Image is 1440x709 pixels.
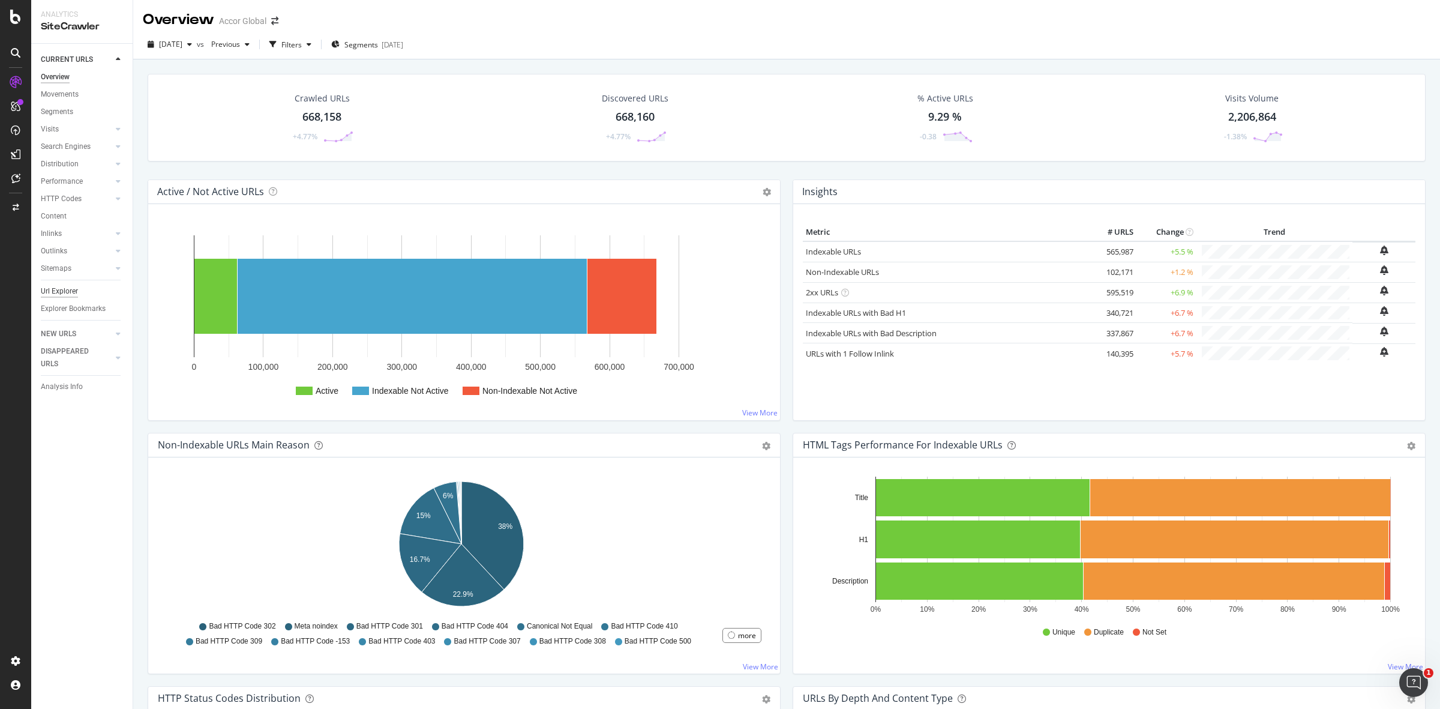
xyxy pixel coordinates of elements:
[527,621,592,632] span: Canonical Not Equal
[806,307,906,318] a: Indexable URLs with Bad H1
[1280,605,1295,614] text: 80%
[196,636,262,647] span: Bad HTTP Code 309
[41,175,112,188] a: Performance
[41,381,124,393] a: Analysis Info
[1136,343,1196,363] td: +5.7 %
[595,362,625,372] text: 600,000
[803,223,1088,241] th: Metric
[1023,605,1037,614] text: 30%
[1088,223,1136,241] th: # URLS
[41,285,78,298] div: Url Explorer
[41,10,123,20] div: Analytics
[1136,282,1196,303] td: +6.9 %
[158,439,310,451] div: Non-Indexable URLs Main Reason
[498,522,512,531] text: 38%
[410,555,430,564] text: 16.7%
[41,175,83,188] div: Performance
[158,223,764,411] svg: A chart.
[482,386,577,396] text: Non-Indexable Not Active
[454,636,520,647] span: Bad HTTP Code 307
[1075,605,1089,614] text: 40%
[855,493,869,502] text: Title
[41,210,67,223] div: Content
[41,193,82,205] div: HTTP Codes
[197,39,206,49] span: vs
[1088,303,1136,323] td: 340,721
[664,362,694,372] text: 700,000
[41,345,112,370] a: DISAPPEARED URLS
[1052,627,1075,638] span: Unique
[157,184,264,200] h4: Active / Not Active URLs
[1088,262,1136,282] td: 102,171
[1381,605,1400,614] text: 100%
[41,381,83,393] div: Analysis Info
[453,590,473,599] text: 22.9%
[1225,92,1279,104] div: Visits Volume
[806,348,894,359] a: URLs with 1 Follow Inlink
[1380,347,1388,357] div: bell-plus
[802,184,838,200] h4: Insights
[1088,343,1136,363] td: 140,395
[295,92,350,104] div: Crawled URLs
[219,15,266,27] div: Accor Global
[1407,695,1415,704] div: gear
[293,131,317,142] div: +4.77%
[539,636,606,647] span: Bad HTTP Code 308
[602,92,668,104] div: Discovered URLs
[41,71,124,83] a: Overview
[928,109,962,125] div: 9.29 %
[1380,286,1388,295] div: bell-plus
[1228,109,1276,125] div: 2,206,864
[625,636,691,647] span: Bad HTTP Code 500
[1388,662,1423,672] a: View More
[41,140,91,153] div: Search Engines
[832,577,868,585] text: Description
[803,477,1409,616] div: A chart.
[192,362,197,372] text: 0
[971,605,986,614] text: 20%
[159,39,182,49] span: 2025 Aug. 6th
[738,630,756,641] div: more
[456,362,487,372] text: 400,000
[41,106,73,118] div: Segments
[763,188,771,196] i: Options
[1136,241,1196,262] td: +5.5 %
[443,492,454,500] text: 6%
[1380,327,1388,336] div: bell-plus
[525,362,556,372] text: 500,000
[41,123,112,136] a: Visits
[1136,303,1196,323] td: +6.7 %
[158,692,301,704] div: HTTP Status Codes Distribution
[806,246,861,257] a: Indexable URLs
[606,131,631,142] div: +4.77%
[41,140,112,153] a: Search Engines
[41,193,112,205] a: HTTP Codes
[41,210,124,223] a: Content
[1380,306,1388,316] div: bell-plus
[248,362,279,372] text: 100,000
[1177,605,1192,614] text: 60%
[1196,223,1352,241] th: Trend
[416,511,431,520] text: 15%
[265,35,316,54] button: Filters
[920,131,937,142] div: -0.38
[742,408,778,418] a: View More
[762,442,770,450] div: gear
[1332,605,1346,614] text: 90%
[41,303,106,315] div: Explorer Bookmarks
[41,158,112,170] a: Distribution
[356,621,423,632] span: Bad HTTP Code 301
[302,109,341,125] div: 668,158
[743,662,778,672] a: View More
[158,477,764,616] svg: A chart.
[41,106,124,118] a: Segments
[41,262,112,275] a: Sitemaps
[871,605,881,614] text: 0%
[372,386,449,396] text: Indexable Not Active
[1136,223,1196,241] th: Change
[317,362,348,372] text: 200,000
[41,262,71,275] div: Sitemaps
[1224,131,1247,142] div: -1.38%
